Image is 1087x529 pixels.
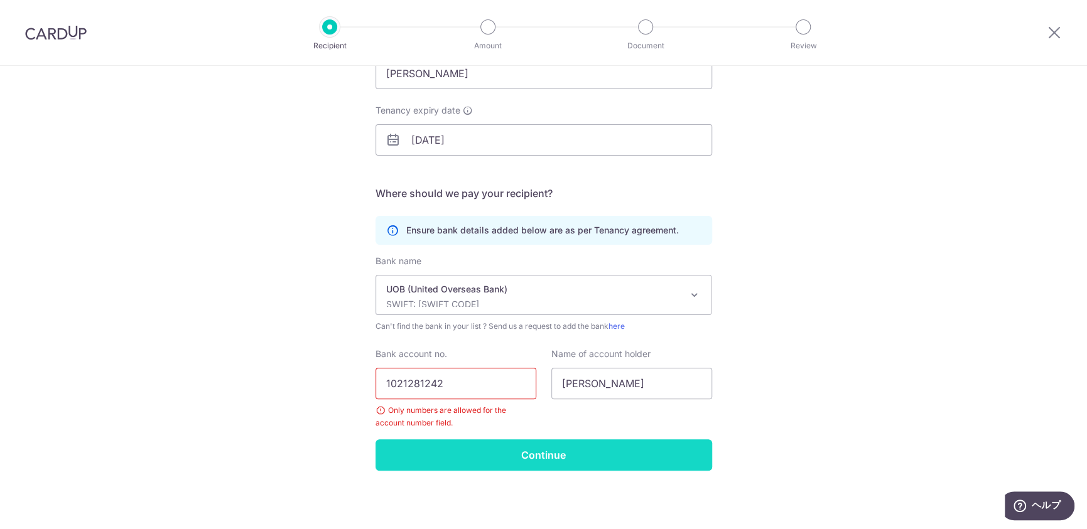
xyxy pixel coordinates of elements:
p: UOB (United Overseas Bank) [386,283,681,296]
p: Review [757,40,850,52]
span: Can't find the bank in your list ? Send us a request to add the bank [376,320,712,333]
input: Continue [376,439,712,471]
a: here [608,321,625,331]
label: Bank name [376,255,421,267]
label: Name of account holder [551,348,651,360]
iframe: ウィジェットを開いて詳しい情報を確認できます [1005,491,1074,523]
p: Recipient [283,40,376,52]
img: CardUp [25,25,87,40]
p: Ensure bank details added below are as per Tenancy agreement. [406,224,679,237]
span: UOB (United Overseas Bank) [376,275,711,314]
span: Tenancy expiry date [376,104,460,117]
label: Bank account no. [376,348,447,360]
input: DD/MM/YYYY [376,124,712,156]
p: Amount [441,40,534,52]
span: UOB (United Overseas Bank) [376,275,712,315]
div: Only numbers are allowed for the account number field. [376,404,536,429]
h5: Where should we pay your recipient? [376,186,712,201]
p: Document [599,40,692,52]
p: SWIFT: [SWIFT_CODE] [386,298,681,311]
